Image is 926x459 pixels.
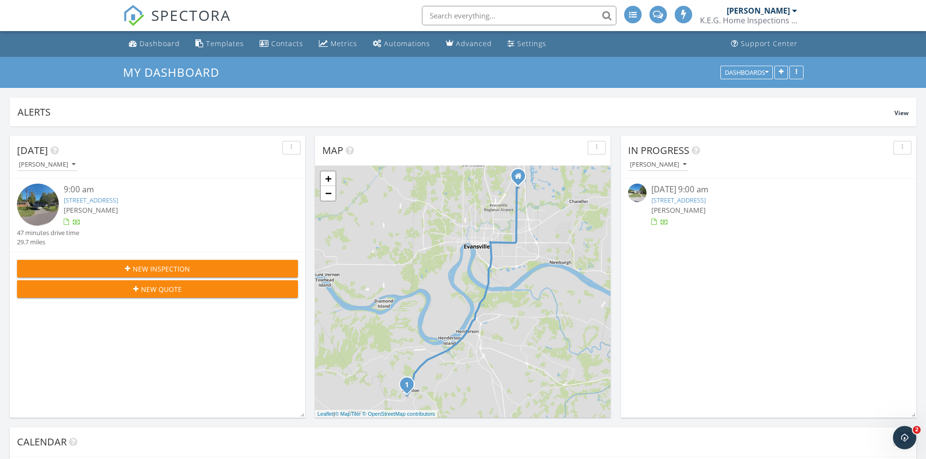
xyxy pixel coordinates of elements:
a: © MapTiler [335,411,361,417]
button: New Inspection [17,260,298,277]
a: [STREET_ADDRESS] [651,196,706,204]
a: Leaflet [317,411,333,417]
a: [STREET_ADDRESS] [64,196,118,204]
a: Contacts [256,35,307,53]
button: Dashboards [720,66,773,79]
a: Settings [504,35,550,53]
span: New Quote [141,284,182,294]
span: [DATE] [17,144,48,157]
span: Map [322,144,343,157]
span: SPECTORA [151,5,231,25]
button: New Quote [17,280,298,298]
a: Zoom out [321,186,335,201]
div: Automations [384,39,430,48]
a: © OpenStreetMap contributors [363,411,435,417]
a: Support Center [727,35,802,53]
div: Dashboard [140,39,180,48]
a: Advanced [442,35,496,53]
span: New Inspection [133,264,190,274]
a: Dashboard [125,35,184,53]
button: [PERSON_NAME] [628,158,688,171]
div: 29.7 miles [17,238,79,247]
img: streetview [17,184,59,225]
a: [DATE] 9:00 am [STREET_ADDRESS] [PERSON_NAME] [628,184,909,227]
input: Search everything... [422,6,616,25]
div: Templates [206,39,244,48]
div: 9440 Hartwell Dr, Evansville IN 47725 [518,176,524,182]
a: Automations (Advanced) [369,35,434,53]
div: 926 Main St, Corydon, KY 42406 [407,384,413,390]
span: View [894,109,909,117]
a: Zoom in [321,171,335,186]
div: Alerts [17,105,894,119]
div: Dashboards [725,69,769,76]
div: Settings [517,39,546,48]
div: Support Center [741,39,798,48]
a: My Dashboard [123,64,227,80]
div: [PERSON_NAME] [630,161,686,168]
a: Metrics [315,35,361,53]
a: 9:00 am [STREET_ADDRESS] [PERSON_NAME] 47 minutes drive time 29.7 miles [17,184,298,247]
div: K.E.G. Home Inspections LLC [700,16,797,25]
div: Advanced [456,39,492,48]
div: [DATE] 9:00 am [651,184,886,196]
div: Metrics [331,39,357,48]
span: [PERSON_NAME] [651,205,706,215]
div: [PERSON_NAME] [727,6,790,16]
span: Calendar [17,435,67,448]
span: In Progress [628,144,689,157]
a: Templates [192,35,248,53]
div: Contacts [271,39,303,48]
div: | [315,410,437,418]
button: [PERSON_NAME] [17,158,77,171]
span: [PERSON_NAME] [64,205,118,215]
div: 47 minutes drive time [17,228,79,238]
iframe: Intercom live chat [893,426,916,449]
span: 2 [913,426,921,434]
div: 9:00 am [64,184,275,196]
i: 1 [405,382,409,389]
img: streetview [628,184,646,202]
div: [PERSON_NAME] [19,161,75,168]
a: SPECTORA [123,13,231,34]
img: The Best Home Inspection Software - Spectora [123,5,144,26]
